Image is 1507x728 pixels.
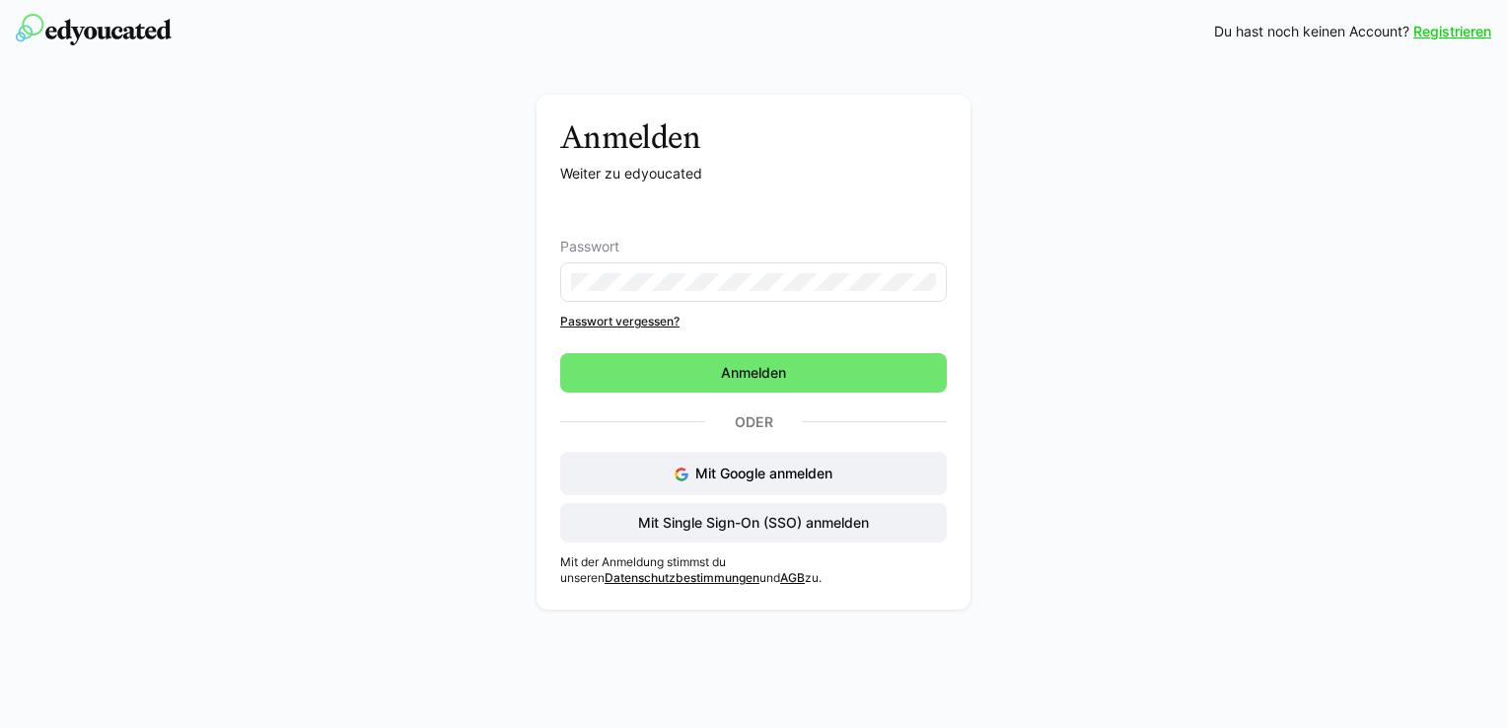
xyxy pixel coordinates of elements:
[16,14,172,45] img: edyoucated
[560,118,947,156] h3: Anmelden
[1214,22,1409,41] span: Du hast noch keinen Account?
[560,239,619,255] span: Passwort
[560,164,947,183] p: Weiter zu edyoucated
[718,363,789,383] span: Anmelden
[560,554,947,586] p: Mit der Anmeldung stimmst du unseren und zu.
[705,408,802,436] p: Oder
[635,513,872,533] span: Mit Single Sign-On (SSO) anmelden
[560,353,947,393] button: Anmelden
[560,314,947,329] a: Passwort vergessen?
[695,465,832,481] span: Mit Google anmelden
[560,452,947,495] button: Mit Google anmelden
[1413,22,1491,41] a: Registrieren
[780,570,805,585] a: AGB
[560,503,947,543] button: Mit Single Sign-On (SSO) anmelden
[605,570,759,585] a: Datenschutzbestimmungen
